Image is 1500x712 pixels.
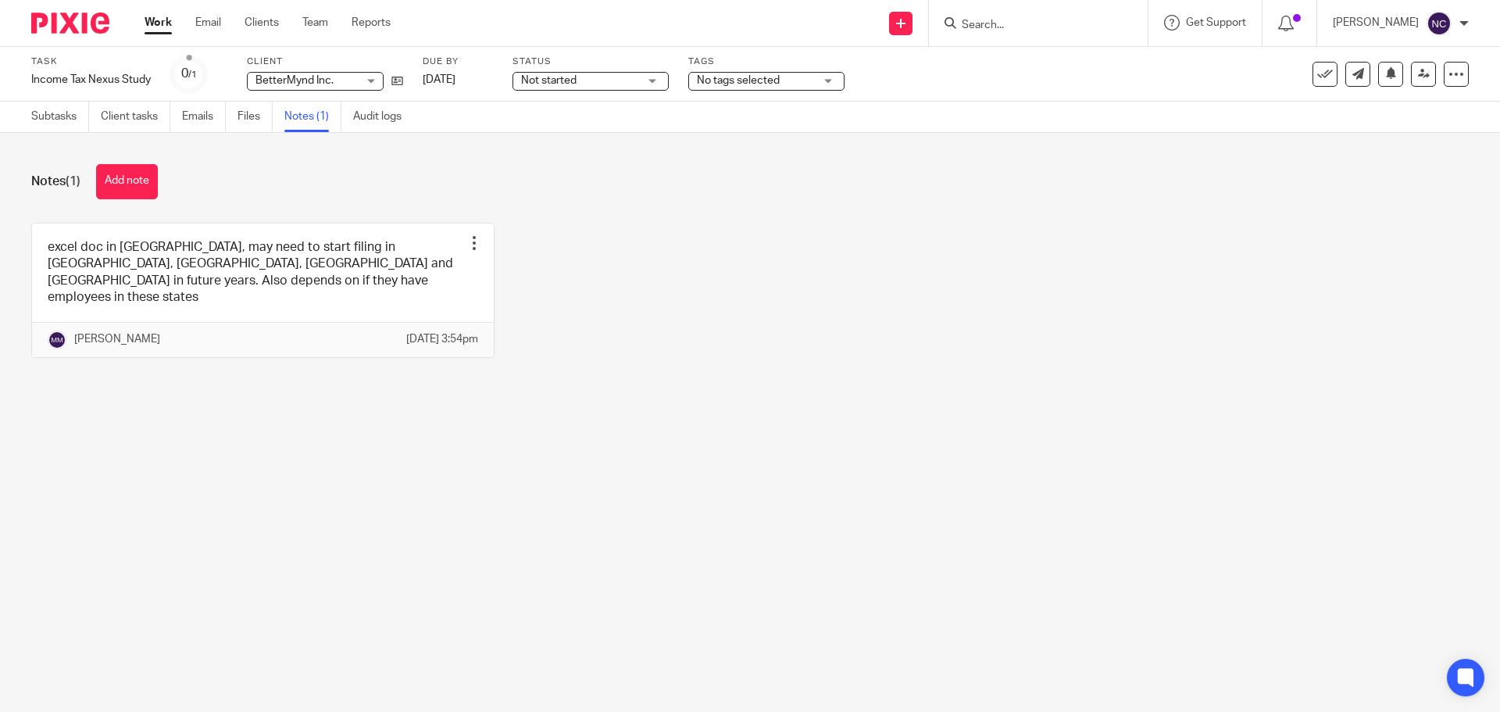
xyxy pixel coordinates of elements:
button: Add note [96,164,158,199]
div: Income Tax Nexus Study [31,72,151,88]
p: [DATE] 3:54pm [406,331,478,347]
a: Emails [182,102,226,132]
label: Client [247,55,403,68]
label: Due by [423,55,493,68]
p: [PERSON_NAME] [1333,15,1419,30]
a: Subtasks [31,102,89,132]
span: BetterMynd Inc. [255,75,334,86]
img: Pixie [31,13,109,34]
a: Files [237,102,273,132]
label: Tags [688,55,845,68]
span: (1) [66,175,80,188]
span: Get Support [1186,17,1246,28]
h1: Notes [31,174,80,190]
a: Client tasks [101,102,170,132]
label: Task [31,55,151,68]
a: Email [195,15,221,30]
span: No tags selected [697,75,780,86]
span: Not started [521,75,577,86]
a: Audit logs [353,102,413,132]
small: /1 [188,70,197,79]
a: Work [145,15,172,30]
img: svg%3E [48,331,66,349]
a: Notes (1) [284,102,341,132]
span: [DATE] [423,74,455,85]
a: Reports [352,15,391,30]
input: Search [960,19,1101,33]
a: Clients [245,15,279,30]
label: Status [512,55,669,68]
a: Team [302,15,328,30]
p: [PERSON_NAME] [74,331,160,347]
img: svg%3E [1427,11,1452,36]
div: 0 [181,65,197,83]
